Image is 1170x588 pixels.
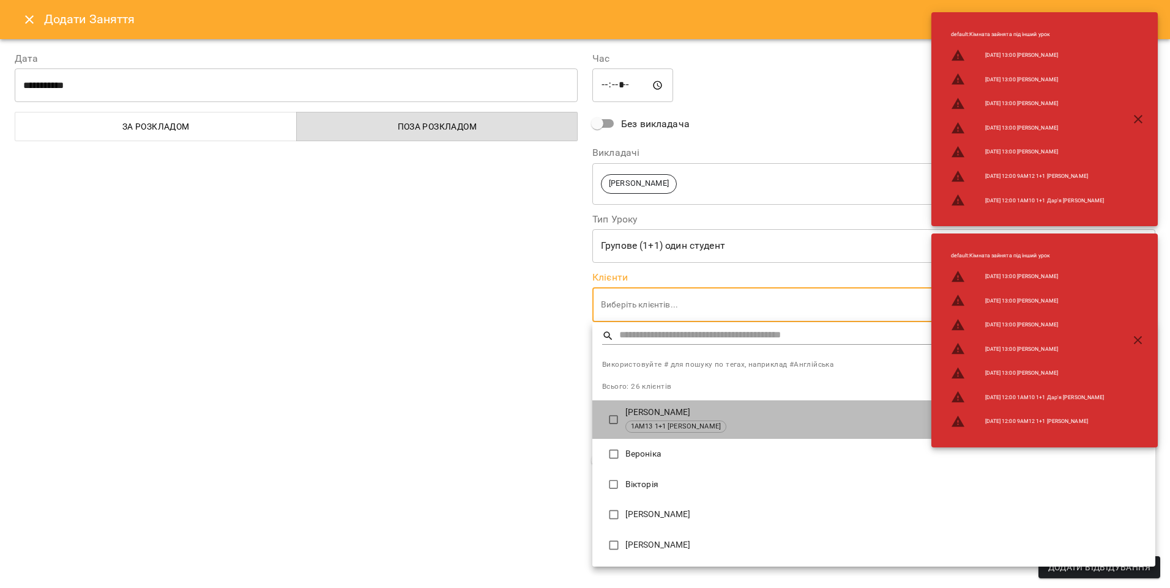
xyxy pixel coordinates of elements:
li: [DATE] 13:00 [PERSON_NAME] [941,140,1114,164]
li: [DATE] 12:00 9АМ12 1+1 [PERSON_NAME] [941,410,1114,434]
p: [PERSON_NAME] [625,406,1146,419]
li: [DATE] 12:00 9АМ12 1+1 [PERSON_NAME] [941,164,1114,189]
span: Використовуйте # для пошуку по тегах, наприклад #Англійська [602,359,1146,371]
p: Вероніка [625,448,1146,460]
li: [DATE] 13:00 [PERSON_NAME] [941,265,1114,289]
li: [DATE] 13:00 [PERSON_NAME] [941,43,1114,68]
span: 1АМ13 1+1 [PERSON_NAME] [626,422,726,432]
li: [DATE] 13:00 [PERSON_NAME] [941,313,1114,337]
li: default : Кімната зайнята під інший урок [941,26,1114,43]
li: [DATE] 13:00 [PERSON_NAME] [941,288,1114,313]
p: Вікторія [625,479,1146,491]
li: [DATE] 13:00 [PERSON_NAME] [941,67,1114,92]
li: default : Кімната зайнята під інший урок [941,247,1114,265]
p: [PERSON_NAME] [625,509,1146,521]
li: [DATE] 12:00 1АМ10 1+1 Дар'я [PERSON_NAME] [941,385,1114,410]
span: Всього: 26 клієнтів [602,382,671,391]
li: [DATE] 13:00 [PERSON_NAME] [941,92,1114,116]
li: [DATE] 13:00 [PERSON_NAME] [941,361,1114,386]
li: [DATE] 13:00 [PERSON_NAME] [941,337,1114,361]
li: [DATE] 12:00 1АМ10 1+1 Дар'я [PERSON_NAME] [941,188,1114,213]
p: [PERSON_NAME] [625,539,1146,551]
li: [DATE] 13:00 [PERSON_NAME] [941,116,1114,141]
